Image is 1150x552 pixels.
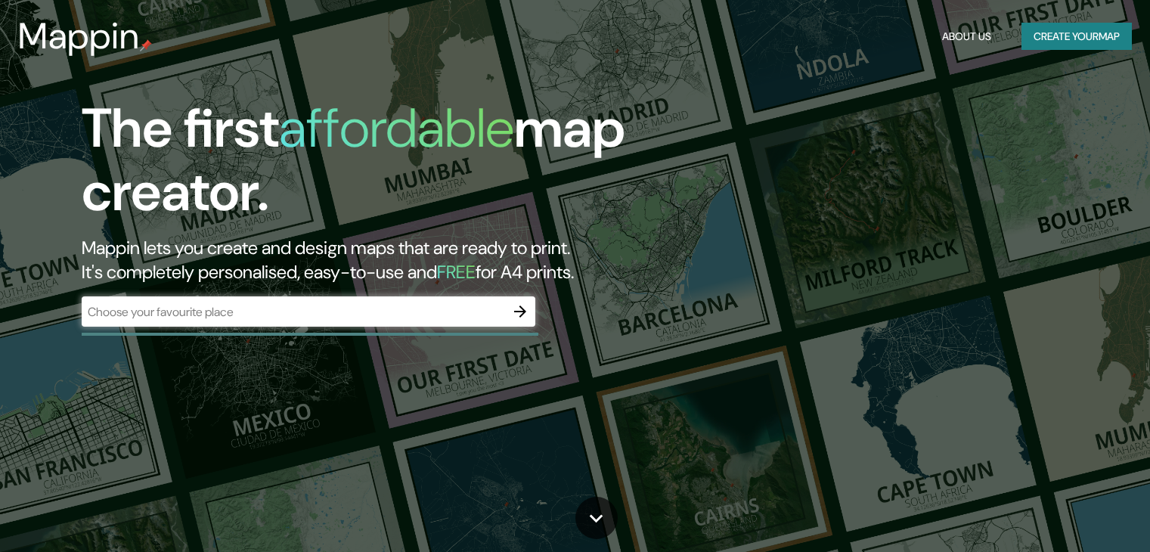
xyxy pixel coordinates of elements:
h3: Mappin [18,15,140,57]
h2: Mappin lets you create and design maps that are ready to print. It's completely personalised, eas... [82,236,657,284]
input: Choose your favourite place [82,303,505,321]
img: mappin-pin [140,39,152,51]
h5: FREE [437,260,476,284]
h1: The first map creator. [82,97,657,236]
button: Create yourmap [1021,23,1132,51]
button: About Us [936,23,997,51]
h1: affordable [279,93,514,163]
